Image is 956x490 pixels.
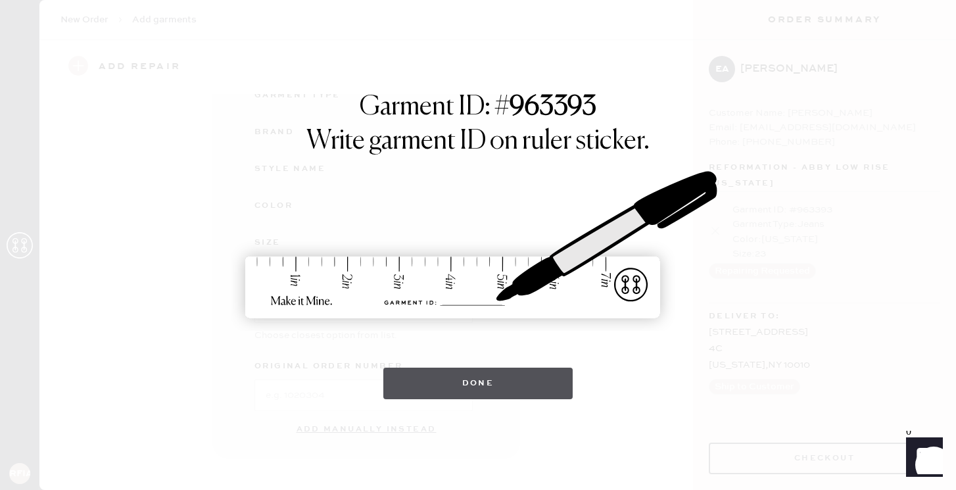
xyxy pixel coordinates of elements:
iframe: Front Chat [894,431,950,487]
strong: 963393 [510,94,596,120]
button: Done [383,368,573,399]
img: ruler-sticker-sharpie.svg [231,137,725,355]
h1: Garment ID: # [360,91,596,126]
h1: Write garment ID on ruler sticker. [306,126,650,157]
